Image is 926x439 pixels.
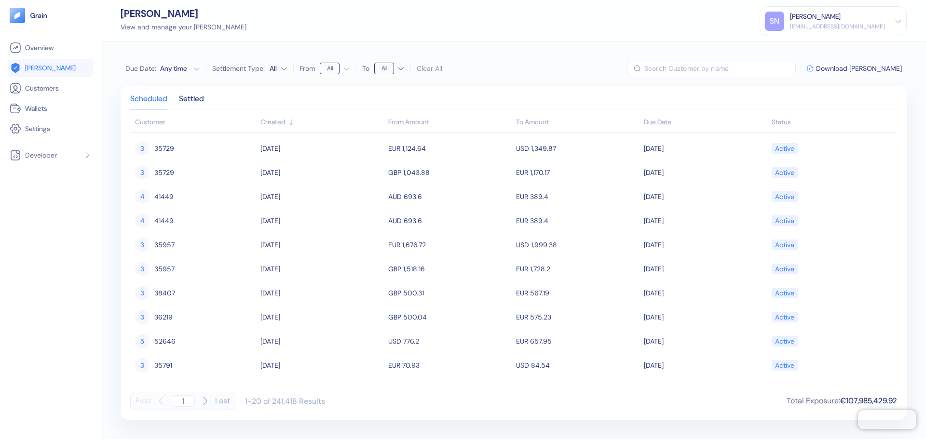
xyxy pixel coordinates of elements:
[514,305,641,329] td: EUR 575.23
[386,305,514,329] td: GBP 500.04
[386,113,514,133] th: From Amount
[135,189,150,204] div: 4
[514,160,641,185] td: EUR 1,170.17
[386,185,514,209] td: AUD 693.6
[258,377,386,401] td: [DATE]
[386,257,514,281] td: GBP 1,518.16
[765,12,784,31] div: SN
[641,233,769,257] td: [DATE]
[775,213,794,229] div: Active
[775,188,794,205] div: Active
[258,353,386,377] td: [DATE]
[160,64,189,73] div: Any time
[644,117,767,127] div: Sort ascending
[775,333,794,349] div: Active
[270,61,287,76] button: Settlement Type:
[258,305,386,329] td: [DATE]
[514,113,641,133] th: To Amount
[154,164,174,181] span: 35729
[25,83,59,93] span: Customers
[25,43,54,53] span: Overview
[135,165,150,180] div: 3
[135,262,150,276] div: 3
[858,410,916,429] iframe: Chatra live chat
[10,62,91,74] a: [PERSON_NAME]
[840,396,897,406] span: €107,985,429.92
[154,285,175,301] span: 38407
[25,124,50,133] span: Settings
[775,309,794,325] div: Active
[258,160,386,185] td: [DATE]
[10,82,91,94] a: Customers
[135,141,150,156] div: 3
[641,377,769,401] td: [DATE]
[25,150,57,160] span: Developer
[641,160,769,185] td: [DATE]
[154,333,176,349] span: 52646
[30,12,48,19] img: logo
[641,209,769,233] td: [DATE]
[179,95,204,109] div: Settled
[258,233,386,257] td: [DATE]
[215,392,230,410] button: Last
[130,95,167,109] div: Scheduled
[775,261,794,277] div: Active
[641,329,769,353] td: [DATE]
[790,12,841,22] div: [PERSON_NAME]
[374,61,405,76] button: To
[386,329,514,353] td: USD 776.2
[260,117,383,127] div: Sort ascending
[25,63,76,73] span: [PERSON_NAME]
[136,392,151,410] button: First
[775,237,794,253] div: Active
[641,281,769,305] td: [DATE]
[125,64,156,73] span: Due Date :
[300,65,315,72] label: From
[25,104,47,113] span: Wallets
[10,8,25,23] img: logo-tablet-V2.svg
[121,9,246,18] div: [PERSON_NAME]
[386,136,514,160] td: EUR 1,124.64
[386,353,514,377] td: EUR 70.93
[258,209,386,233] td: [DATE]
[775,285,794,301] div: Active
[258,329,386,353] td: [DATE]
[212,65,265,72] label: Settlement Type:
[154,140,174,157] span: 35729
[807,65,902,72] button: Download [PERSON_NAME]
[641,136,769,160] td: [DATE]
[258,136,386,160] td: [DATE]
[10,42,91,53] a: Overview
[135,286,150,300] div: 3
[135,310,150,324] div: 3
[135,334,150,348] div: 5
[386,160,514,185] td: GBP 1,043.88
[641,185,769,209] td: [DATE]
[121,22,246,32] div: View and manage your [PERSON_NAME]
[787,395,897,407] div: Total Exposure :
[154,309,173,325] span: 36219
[386,209,514,233] td: AUD 693.6
[790,22,885,31] div: [EMAIL_ADDRESS][DOMAIN_NAME]
[258,257,386,281] td: [DATE]
[514,281,641,305] td: EUR 567.19
[125,64,200,73] button: Due Date:Any time
[135,238,150,252] div: 3
[154,237,175,253] span: 35957
[514,185,641,209] td: EUR 389.4
[258,185,386,209] td: [DATE]
[135,358,150,372] div: 3
[514,233,641,257] td: USD 1,999.38
[130,113,258,133] th: Customer
[644,61,796,76] input: Search Customer by name
[775,357,794,373] div: Active
[775,164,794,181] div: Active
[514,136,641,160] td: USD 1,349.87
[154,213,174,229] span: 41449
[154,261,175,277] span: 35957
[641,257,769,281] td: [DATE]
[514,377,641,401] td: EUR 77.66
[816,65,902,72] span: Download [PERSON_NAME]
[258,281,386,305] td: [DATE]
[362,65,369,72] label: To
